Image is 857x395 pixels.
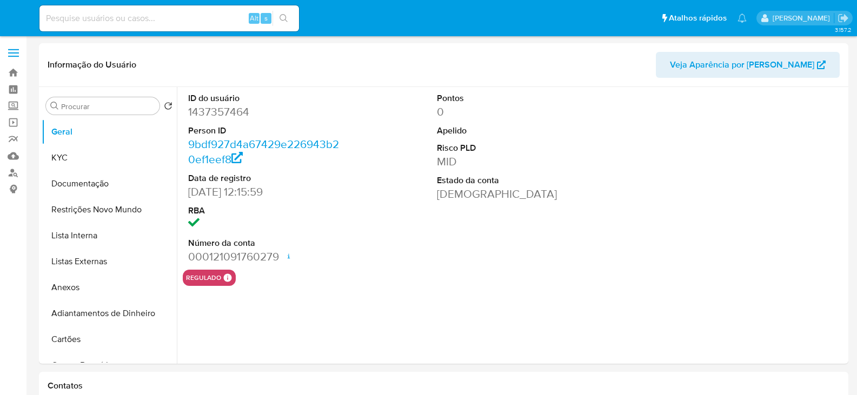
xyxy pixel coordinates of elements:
[42,352,177,378] button: Contas Bancárias
[48,380,840,391] h1: Contatos
[437,125,592,137] dt: Apelido
[273,11,295,26] button: search-icon
[188,184,343,199] dd: [DATE] 12:15:59
[50,102,59,110] button: Procurar
[264,13,268,23] span: s
[42,249,177,275] button: Listas Externas
[42,275,177,300] button: Anexos
[42,223,177,249] button: Lista Interna
[61,102,155,111] input: Procurar
[773,13,834,23] p: lucas.portella@mercadolivre.com
[437,154,592,169] dd: MID
[188,92,343,104] dt: ID do usuário
[42,300,177,326] button: Adiantamentos de Dinheiro
[437,142,592,154] dt: Risco PLD
[838,12,849,24] a: Sair
[188,104,343,119] dd: 1437357464
[164,102,172,113] button: Retornar ao pedido padrão
[42,197,177,223] button: Restrições Novo Mundo
[188,125,343,137] dt: Person ID
[42,171,177,197] button: Documentação
[669,12,727,24] span: Atalhos rápidos
[42,119,177,145] button: Geral
[250,13,258,23] span: Alt
[188,205,343,217] dt: RBA
[656,52,840,78] button: Veja Aparência por [PERSON_NAME]
[188,249,343,264] dd: 000121091760279
[42,326,177,352] button: Cartões
[188,237,343,249] dt: Número da conta
[39,11,299,25] input: Pesquise usuários ou casos...
[48,59,136,70] h1: Informação do Usuário
[670,52,814,78] span: Veja Aparência por [PERSON_NAME]
[437,92,592,104] dt: Pontos
[188,136,339,167] a: 9bdf927d4a67429e226943b20ef1eef8
[437,104,592,119] dd: 0
[437,186,592,202] dd: [DEMOGRAPHIC_DATA]
[42,145,177,171] button: KYC
[437,175,592,186] dt: Estado da conta
[188,172,343,184] dt: Data de registro
[186,276,221,280] button: regulado
[738,14,747,23] a: Notificações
